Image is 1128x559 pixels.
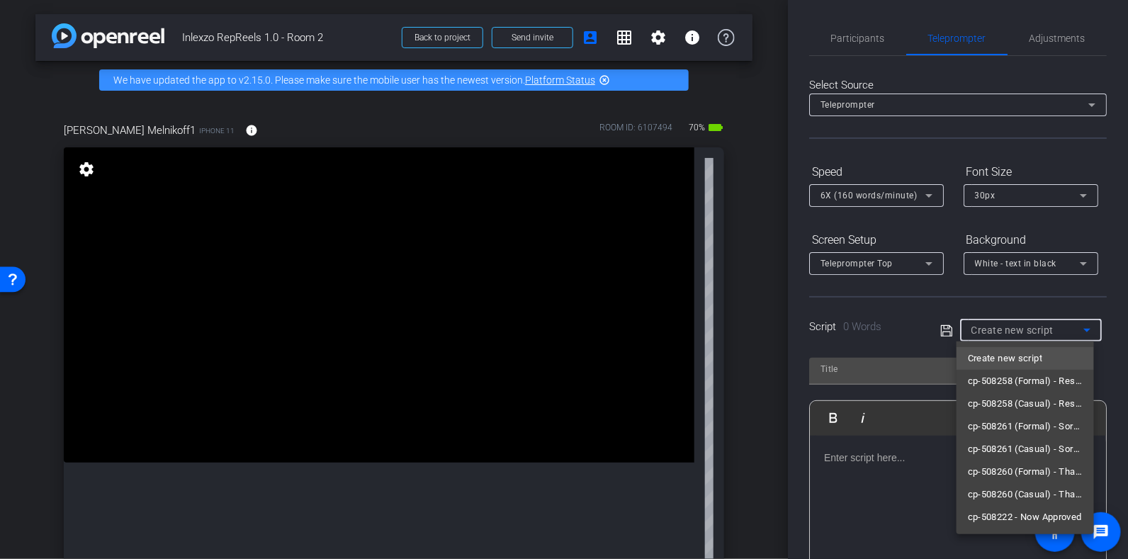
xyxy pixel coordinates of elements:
span: cp-508260 (Formal) - Thanks for Seeing Me [968,463,1083,480]
span: cp-508261 (Formal) - Sorry I Missed You [968,418,1083,435]
span: Create new script [968,350,1042,367]
span: cp-508258 (Formal) - Resources to Share [968,373,1083,390]
span: cp-508258 (Casual) - Resources to Share [968,395,1083,412]
span: cp-508222 - Now Approved [968,509,1082,526]
span: cp-508261 (Casual) - Sorry I Missed You [968,441,1083,458]
span: cp-508260 (Casual) - Thanks for Seeing Me [968,486,1083,503]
